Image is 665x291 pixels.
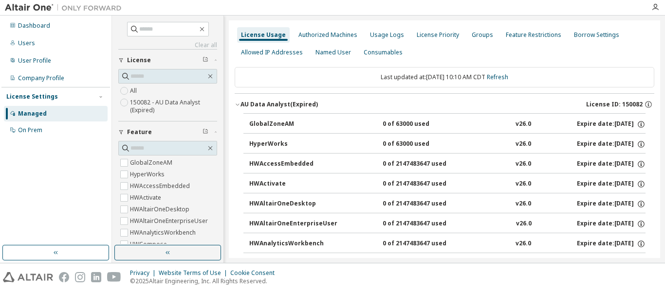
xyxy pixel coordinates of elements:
[249,120,337,129] div: GlobalZoneAM
[577,200,646,208] div: Expire date: [DATE]
[383,140,470,149] div: 0 of 63000 used
[249,173,646,195] button: HWActivate0 of 2147483647 usedv26.0Expire date:[DATE]
[516,120,531,129] div: v26.0
[235,94,654,115] button: AU Data Analyst(Expired)License ID: 150082
[127,128,152,136] span: Feature
[383,200,470,208] div: 0 of 2147483647 used
[249,140,337,149] div: HyperWorks
[18,74,64,82] div: Company Profile
[487,73,508,81] a: Refresh
[18,22,50,30] div: Dashboard
[472,31,493,39] div: Groups
[516,220,532,228] div: v26.0
[127,56,151,64] span: License
[383,240,470,248] div: 0 of 2147483647 used
[577,140,646,149] div: Expire date: [DATE]
[249,114,646,135] button: GlobalZoneAM0 of 63000 usedv26.0Expire date:[DATE]
[249,160,337,169] div: HWAccessEmbedded
[118,41,217,49] a: Clear all
[130,215,210,227] label: HWAltairOneEnterpriseUser
[516,180,531,188] div: v26.0
[249,200,337,208] div: HWAltairOneDesktop
[249,213,646,235] button: HWAltairOneEnterpriseUser0 of 2147483647 usedv26.0Expire date:[DATE]
[91,272,101,282] img: linkedin.svg
[130,277,280,285] p: © 2025 Altair Engineering, Inc. All Rights Reserved.
[130,269,159,277] div: Privacy
[130,85,139,97] label: All
[577,240,646,248] div: Expire date: [DATE]
[241,31,286,39] div: License Usage
[159,269,230,277] div: Website Terms of Use
[3,272,53,282] img: altair_logo.svg
[18,57,51,65] div: User Profile
[249,154,646,175] button: HWAccessEmbedded0 of 2147483647 usedv26.0Expire date:[DATE]
[59,272,69,282] img: facebook.svg
[383,220,470,228] div: 0 of 2147483647 used
[249,220,337,228] div: HWAltairOneEnterpriseUser
[130,169,166,180] label: HyperWorks
[586,101,643,108] span: License ID: 150082
[315,49,351,56] div: Named User
[18,39,35,47] div: Users
[249,240,337,248] div: HWAnalyticsWorkbench
[118,121,217,143] button: Feature
[574,31,619,39] div: Borrow Settings
[249,180,337,188] div: HWActivate
[249,193,646,215] button: HWAltairOneDesktop0 of 2147483647 usedv26.0Expire date:[DATE]
[298,31,357,39] div: Authorized Machines
[383,120,470,129] div: 0 of 63000 used
[240,101,318,108] div: AU Data Analyst (Expired)
[383,160,470,169] div: 0 of 2147483647 used
[516,140,531,149] div: v26.0
[577,120,646,129] div: Expire date: [DATE]
[130,157,174,169] label: GlobalZoneAM
[364,49,403,56] div: Consumables
[249,253,646,274] button: HWCompose0 of 2147483647 usedv26.0Expire date:[DATE]
[130,192,163,204] label: HWActivate
[203,56,208,64] span: Clear filter
[203,128,208,136] span: Clear filter
[75,272,85,282] img: instagram.svg
[577,220,646,228] div: Expire date: [DATE]
[6,93,58,101] div: License Settings
[107,272,121,282] img: youtube.svg
[577,160,646,169] div: Expire date: [DATE]
[18,110,47,118] div: Managed
[417,31,459,39] div: License Priority
[516,200,531,208] div: v26.0
[230,269,280,277] div: Cookie Consent
[506,31,561,39] div: Feature Restrictions
[118,50,217,71] button: License
[130,204,191,215] label: HWAltairOneDesktop
[577,180,646,188] div: Expire date: [DATE]
[516,160,531,169] div: v26.0
[241,49,303,56] div: Allowed IP Addresses
[5,3,127,13] img: Altair One
[130,97,217,116] label: 150082 - AU Data Analyst (Expired)
[130,180,192,192] label: HWAccessEmbedded
[130,227,198,239] label: HWAnalyticsWorkbench
[383,180,470,188] div: 0 of 2147483647 used
[130,239,169,250] label: HWCompose
[18,126,42,134] div: On Prem
[249,134,646,155] button: HyperWorks0 of 63000 usedv26.0Expire date:[DATE]
[235,67,654,87] div: Last updated at: [DATE] 10:10 AM CDT
[249,233,646,255] button: HWAnalyticsWorkbench0 of 2147483647 usedv26.0Expire date:[DATE]
[516,240,531,248] div: v26.0
[370,31,404,39] div: Usage Logs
